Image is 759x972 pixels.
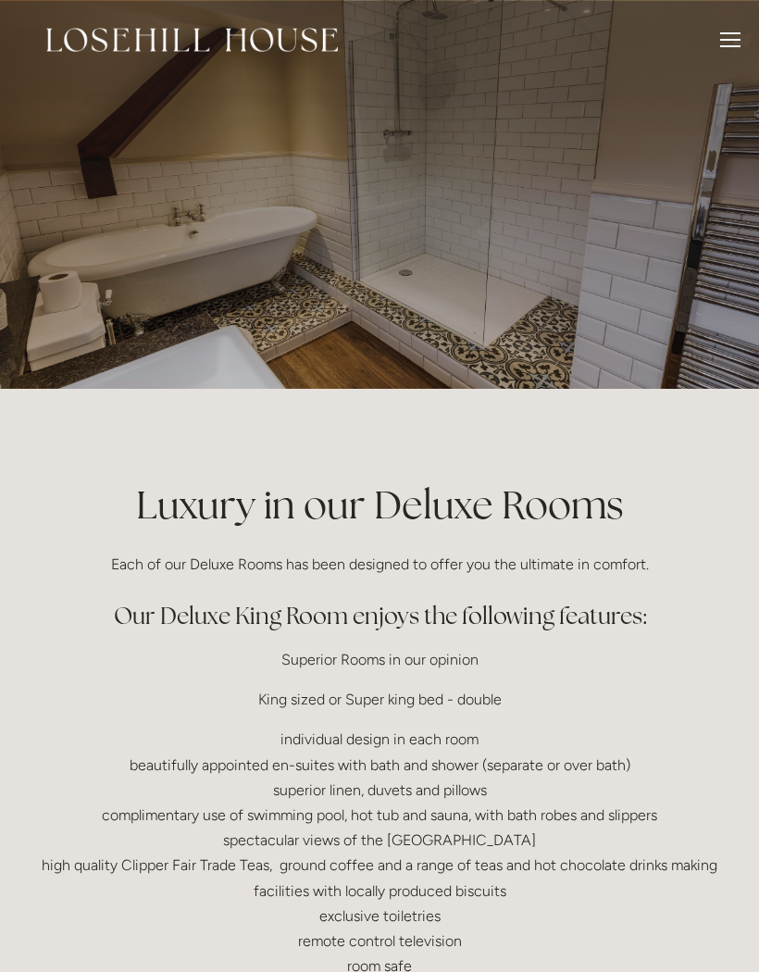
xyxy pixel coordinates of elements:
[30,647,729,672] p: Superior Rooms in our opinion
[30,600,729,632] h2: Our Deluxe King Room enjoys the following features:
[30,478,729,532] h1: Luxury in our Deluxe Rooms
[30,552,729,577] p: Each of our Deluxe Rooms has been designed to offer you the ultimate in comfort.
[46,28,338,52] img: Losehill House
[30,687,729,712] p: King sized or Super king bed - double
